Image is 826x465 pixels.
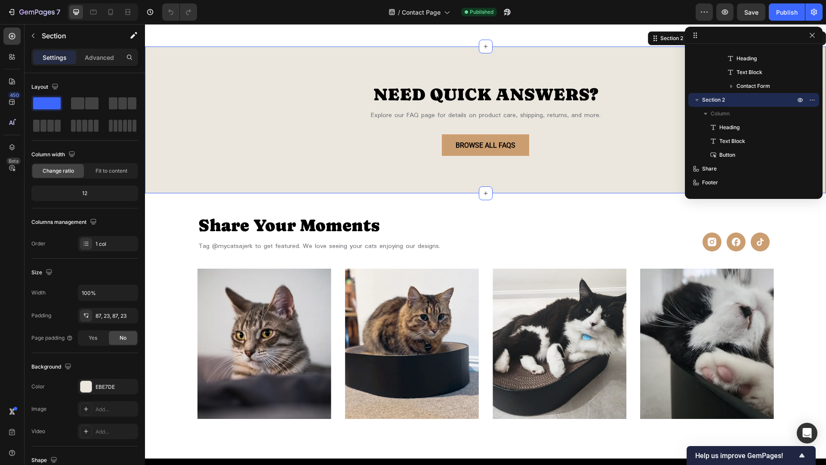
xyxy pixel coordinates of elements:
[31,81,60,93] div: Layout
[470,8,493,16] span: Published
[348,245,481,395] img: gempages_584648911461810757-f9640e4e-ae78-42ce-9c99-8c520b6373ac.webp
[582,208,601,227] img: gempages_584648911461810757-3b500d49-d93b-4e23-9ffa-645483c00570.svg
[737,3,765,21] button: Save
[96,312,136,320] div: 87, 23, 87, 23
[719,123,740,132] span: Heading
[89,334,97,342] span: Yes
[31,312,51,319] div: Padding
[8,92,21,99] div: 450
[6,158,21,164] div: Beta
[31,217,99,228] div: Columns management
[556,10,611,18] p: Create Theme Section
[31,428,45,435] div: Video
[702,164,717,173] span: Share
[31,405,46,413] div: Image
[31,383,45,391] div: Color
[43,53,67,62] p: Settings
[737,82,770,90] span: Contact Form
[398,8,400,17] span: /
[96,428,136,436] div: Add...
[162,3,197,21] div: Undo/Redo
[96,240,136,248] div: 1 col
[31,267,54,279] div: Size
[297,110,384,132] a: BROWSE ALL FAQS
[616,9,654,19] button: AI Content
[695,452,797,460] span: Help us improve GemPages!
[33,187,136,199] div: 12
[695,450,807,461] button: Show survey - Help us improve GemPages!
[776,8,798,17] div: Publish
[96,167,127,175] span: Fit to content
[402,8,441,17] span: Contact Page
[145,24,826,465] iframe: Design area
[711,109,730,118] span: Column
[311,117,370,125] p: BROWSE ALL FAQS
[744,9,758,16] span: Save
[120,334,126,342] span: No
[31,240,46,248] div: Order
[31,149,77,161] div: Column width
[53,218,295,226] p: Tag @mycatsajerk to get featured. We love seeing your cats enjoying our designs.
[43,167,74,175] span: Change ratio
[719,151,735,159] span: Button
[495,245,629,395] img: gempages_584648911461810757-349ce04e-71b4-4654-87a2-36ce10c6f9a6.webp
[737,54,757,63] span: Heading
[31,361,73,373] div: Background
[31,289,46,297] div: Width
[96,406,136,413] div: Add...
[514,10,540,18] div: Section 2
[56,7,60,17] p: 7
[42,31,112,41] p: Section
[769,3,805,21] button: Publish
[606,208,625,227] img: gempages_584648911461810757-79adc857-b8df-4761-9dc8-f9136019b249.svg
[558,208,576,227] img: gempages_584648911461810757-736d60c9-1ec0-423b-b732-6f8f1d883554.svg
[719,137,745,146] span: Text Block
[3,3,64,21] button: 7
[85,53,114,62] p: Advanced
[200,245,334,395] img: gempages_584648911461810757-e4bd4676-669f-465b-ae87-76cba5c27164.webp
[702,96,725,104] span: Section 2
[31,334,73,342] div: Page padding
[52,191,296,211] h2: Share Your Moments
[702,178,718,187] span: Footer
[52,245,186,395] img: gempages_584648911461810757-9b3b22d5-ec5e-4c49-9aa2-fa3d7ce80b4f.webp
[78,285,138,301] input: Auto
[737,68,762,77] span: Text Block
[797,423,817,443] div: Open Intercom Messenger
[96,383,136,391] div: EBE7DE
